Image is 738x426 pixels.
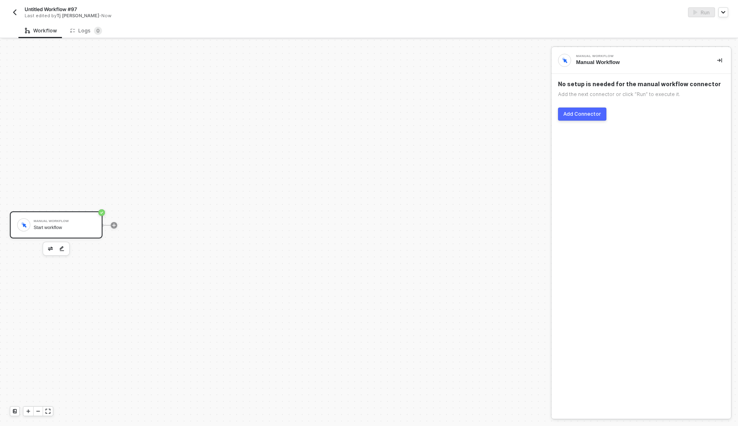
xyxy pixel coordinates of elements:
[561,57,568,64] img: integration-icon
[59,246,64,252] img: edit-cred
[70,27,102,35] div: Logs
[576,55,699,58] div: Manual Workflow
[558,91,724,98] div: Add the next connector or click ”Run” to execute it.
[98,209,105,216] span: icon-success-page
[717,58,722,63] span: icon-collapse-right
[558,108,606,121] button: Add Connector
[25,27,57,34] div: Workflow
[25,13,350,19] div: Last edited by - Now
[36,409,41,414] span: icon-minus
[688,7,715,17] button: activateRun
[20,221,27,228] img: icon
[34,220,95,223] div: Manual Workflow
[94,27,102,35] sup: 0
[46,244,55,254] button: edit-cred
[57,244,67,254] button: edit-cred
[25,6,77,13] span: Untitled Workflow #97
[10,7,20,17] button: back
[26,409,31,414] span: icon-play
[48,247,53,251] img: edit-cred
[112,223,116,228] span: icon-play
[563,111,601,117] div: Add Connector
[46,409,50,414] span: icon-expand
[576,59,704,66] div: Manual Workflow
[57,13,99,18] span: Tj [PERSON_NAME]
[558,80,724,87] div: No setup is needed for the manual workflow connector
[34,225,95,230] div: Start workflow
[11,9,18,16] img: back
